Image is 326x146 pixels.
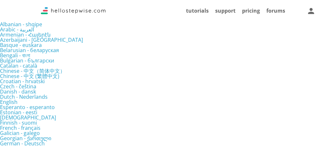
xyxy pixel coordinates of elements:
a: pricing [242,7,260,14]
a: support [215,7,236,14]
a: Stepwise [41,9,106,16]
img: Logo [41,7,106,14]
a: tutorials [186,7,209,14]
a: forums [266,7,285,14]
